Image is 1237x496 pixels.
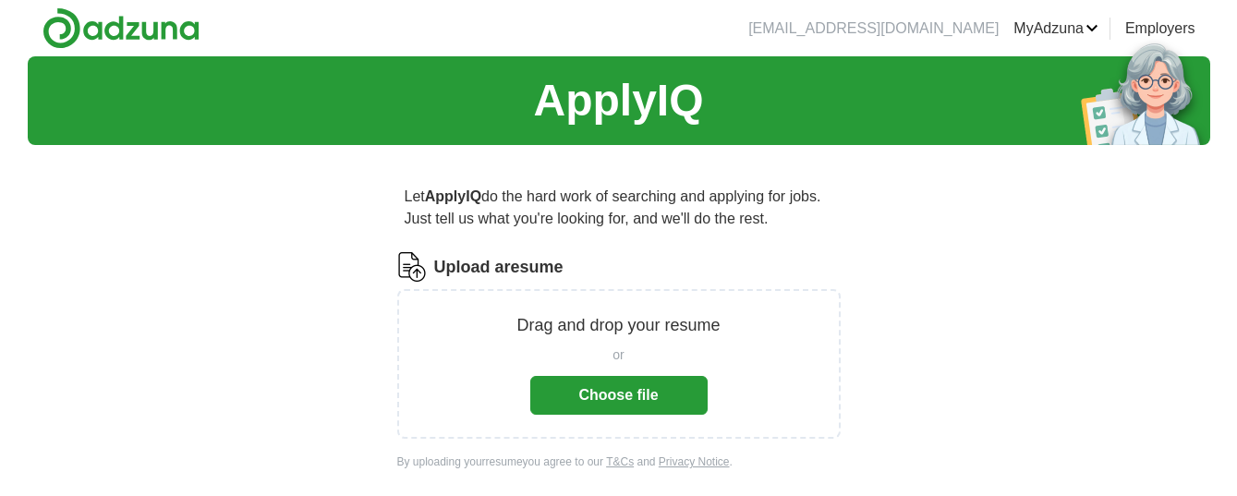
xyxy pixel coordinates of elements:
[516,313,720,338] p: Drag and drop your resume
[659,455,730,468] a: Privacy Notice
[397,178,841,237] p: Let do the hard work of searching and applying for jobs. Just tell us what you're looking for, an...
[612,345,624,365] span: or
[748,18,999,40] li: [EMAIL_ADDRESS][DOMAIN_NAME]
[530,376,708,415] button: Choose file
[397,454,841,470] div: By uploading your resume you agree to our and .
[606,455,634,468] a: T&Cs
[434,255,564,280] label: Upload a resume
[42,7,200,49] img: Adzuna logo
[1125,18,1195,40] a: Employers
[1013,18,1098,40] a: MyAdzuna
[425,188,481,204] strong: ApplyIQ
[533,67,703,134] h1: ApplyIQ
[397,252,427,282] img: CV Icon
